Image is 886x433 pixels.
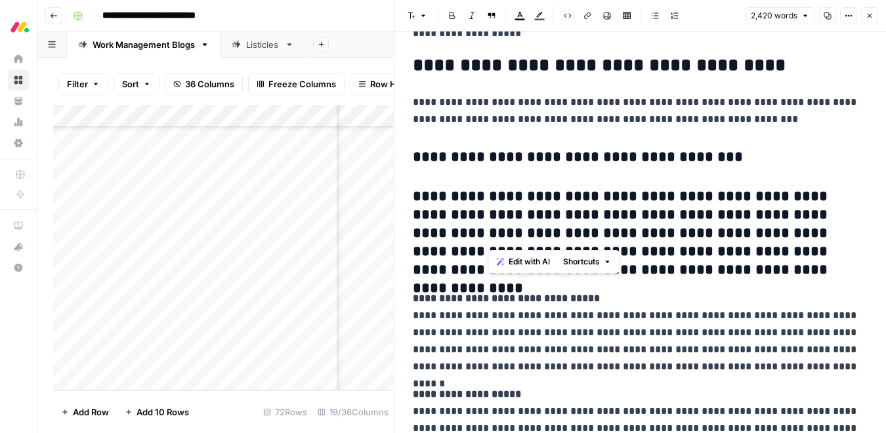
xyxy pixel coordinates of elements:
[114,73,159,94] button: Sort
[137,405,189,419] span: Add 10 Rows
[9,237,28,257] div: What's new?
[8,257,29,278] button: Help + Support
[53,402,117,423] button: Add Row
[67,77,88,91] span: Filter
[8,215,29,236] a: AirOps Academy
[745,7,815,24] button: 2,420 words
[8,49,29,70] a: Home
[268,77,336,91] span: Freeze Columns
[312,402,394,423] div: 19/36 Columns
[93,38,195,51] div: Work Management Blogs
[751,10,797,22] span: 2,420 words
[563,256,600,268] span: Shortcuts
[117,402,197,423] button: Add 10 Rows
[8,133,29,154] a: Settings
[248,73,345,94] button: Freeze Columns
[185,77,234,91] span: 36 Columns
[350,73,426,94] button: Row Height
[509,256,550,268] span: Edit with AI
[73,405,109,419] span: Add Row
[8,236,29,257] button: What's new?
[8,10,29,43] button: Workspace: Monday.com
[8,91,29,112] a: Your Data
[258,402,312,423] div: 72 Rows
[8,70,29,91] a: Browse
[221,31,305,58] a: Listicles
[58,73,108,94] button: Filter
[8,15,32,39] img: Monday.com Logo
[122,77,139,91] span: Sort
[165,73,243,94] button: 36 Columns
[370,77,417,91] span: Row Height
[558,253,617,270] button: Shortcuts
[246,38,280,51] div: Listicles
[67,31,221,58] a: Work Management Blogs
[8,112,29,133] a: Usage
[492,253,555,270] button: Edit with AI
